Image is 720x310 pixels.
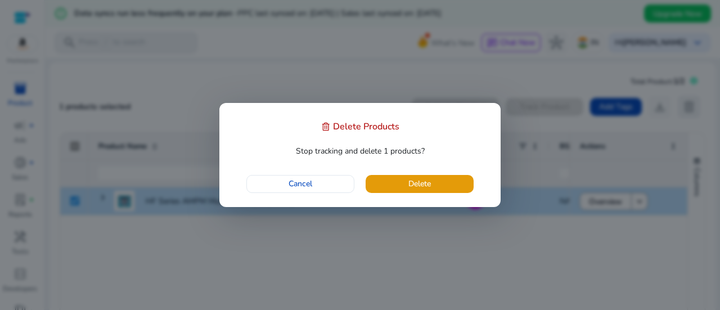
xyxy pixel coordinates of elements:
button: Cancel [246,175,354,193]
h4: Delete Products [333,122,399,132]
button: Delete [366,175,474,193]
p: Stop tracking and delete 1 products? [233,145,487,158]
span: Cancel [289,178,312,190]
span: Delete [408,178,431,190]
